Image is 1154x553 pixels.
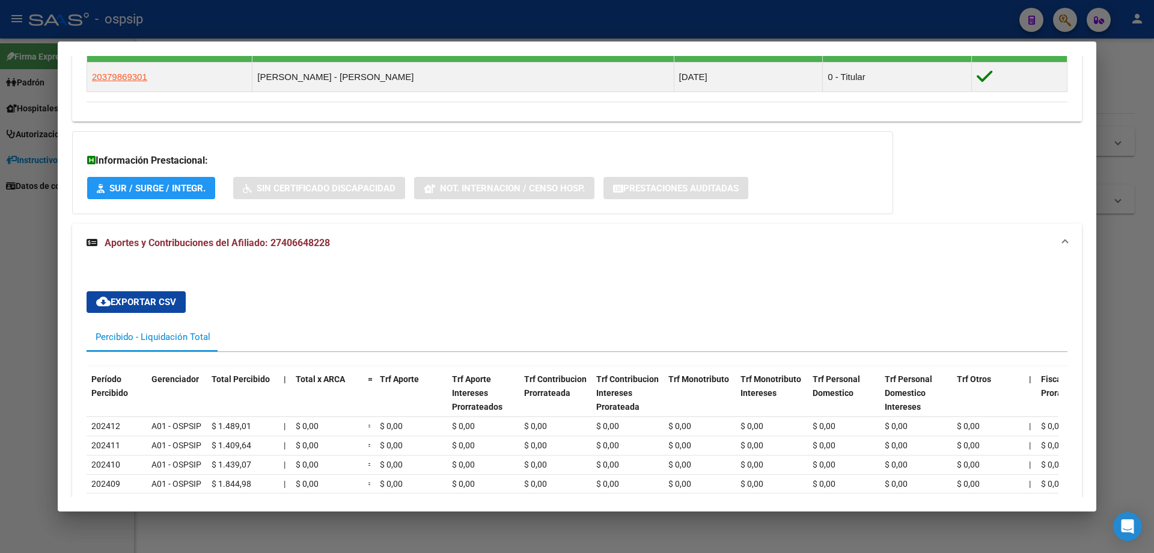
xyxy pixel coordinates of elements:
[368,440,373,450] span: =
[740,460,763,469] span: $ 0,00
[212,460,251,469] span: $ 1.439,07
[212,374,270,384] span: Total Percibido
[524,460,547,469] span: $ 0,00
[668,421,691,431] span: $ 0,00
[380,479,403,489] span: $ 0,00
[151,479,201,489] span: A01 - OSPSIP
[151,460,201,469] span: A01 - OSPSIP
[380,460,403,469] span: $ 0,00
[252,63,674,92] td: [PERSON_NAME] - [PERSON_NAME]
[233,177,405,199] button: Sin Certificado Discapacidad
[957,479,980,489] span: $ 0,00
[109,183,206,194] span: SUR / SURGE / INTEGR.
[151,374,199,384] span: Gerenciador
[284,374,286,384] span: |
[813,421,835,431] span: $ 0,00
[668,440,691,450] span: $ 0,00
[368,374,373,384] span: =
[147,366,207,433] datatable-header-cell: Gerenciador
[808,366,880,433] datatable-header-cell: Trf Personal Domestico
[519,366,591,433] datatable-header-cell: Trf Contribucion Prorrateada
[1041,440,1064,450] span: $ 0,00
[87,177,215,199] button: SUR / SURGE / INTEGR.
[105,237,330,249] span: Aportes y Contribuciones del Afiliado: 27406648228
[91,374,128,398] span: Período Percibido
[452,374,502,412] span: Trf Aporte Intereses Prorrateados
[380,440,403,450] span: $ 0,00
[885,374,932,412] span: Trf Personal Domestico Intereses
[668,374,729,384] span: Trf Monotributo
[296,479,319,489] span: $ 0,00
[72,224,1082,262] mat-expansion-panel-header: Aportes y Contribuciones del Afiliado: 27406648228
[674,63,823,92] td: [DATE]
[524,421,547,431] span: $ 0,00
[375,366,447,433] datatable-header-cell: Trf Aporte
[591,366,664,433] datatable-header-cell: Trf Contribucion Intereses Prorateada
[284,479,285,489] span: |
[1041,421,1064,431] span: $ 0,00
[603,177,748,199] button: Prestaciones Auditadas
[414,177,594,199] button: Not. Internacion / Censo Hosp.
[207,366,279,433] datatable-header-cell: Total Percibido
[664,366,736,433] datatable-header-cell: Trf Monotributo
[284,440,285,450] span: |
[96,330,210,344] div: Percibido - Liquidación Total
[284,460,285,469] span: |
[452,479,475,489] span: $ 0,00
[452,460,475,469] span: $ 0,00
[1029,479,1031,489] span: |
[880,366,952,433] datatable-header-cell: Trf Personal Domestico Intereses
[1041,374,1091,398] span: Fiscalización Prorateado
[92,72,147,82] span: 20379869301
[296,374,345,384] span: Total x ARCA
[212,440,251,450] span: $ 1.409,64
[740,374,801,398] span: Trf Monotributo Intereses
[885,421,908,431] span: $ 0,00
[91,440,120,450] span: 202411
[1024,366,1036,433] datatable-header-cell: |
[1036,366,1108,433] datatable-header-cell: Fiscalización Prorateado
[1041,479,1064,489] span: $ 0,00
[212,421,251,431] span: $ 1.489,01
[596,421,619,431] span: $ 0,00
[296,460,319,469] span: $ 0,00
[1029,460,1031,469] span: |
[447,366,519,433] datatable-header-cell: Trf Aporte Intereses Prorrateados
[1029,374,1031,384] span: |
[885,460,908,469] span: $ 0,00
[452,440,475,450] span: $ 0,00
[524,479,547,489] span: $ 0,00
[96,297,176,307] span: Exportar CSV
[740,440,763,450] span: $ 0,00
[957,440,980,450] span: $ 0,00
[1029,421,1031,431] span: |
[380,374,419,384] span: Trf Aporte
[596,440,619,450] span: $ 0,00
[957,460,980,469] span: $ 0,00
[452,421,475,431] span: $ 0,00
[380,421,403,431] span: $ 0,00
[296,421,319,431] span: $ 0,00
[813,479,835,489] span: $ 0,00
[96,294,111,309] mat-icon: cloud_download
[957,374,991,384] span: Trf Otros
[368,479,373,489] span: =
[668,479,691,489] span: $ 0,00
[87,366,147,433] datatable-header-cell: Período Percibido
[291,366,363,433] datatable-header-cell: Total x ARCA
[596,479,619,489] span: $ 0,00
[1113,512,1142,541] div: Open Intercom Messenger
[823,63,972,92] td: 0 - Titular
[151,440,201,450] span: A01 - OSPSIP
[284,421,285,431] span: |
[296,440,319,450] span: $ 0,00
[736,366,808,433] datatable-header-cell: Trf Monotributo Intereses
[87,153,878,168] h3: Información Prestacional:
[151,421,201,431] span: A01 - OSPSIP
[363,366,375,433] datatable-header-cell: =
[257,183,395,194] span: Sin Certificado Discapacidad
[524,374,587,398] span: Trf Contribucion Prorrateada
[91,479,120,489] span: 202409
[623,183,739,194] span: Prestaciones Auditadas
[813,374,860,398] span: Trf Personal Domestico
